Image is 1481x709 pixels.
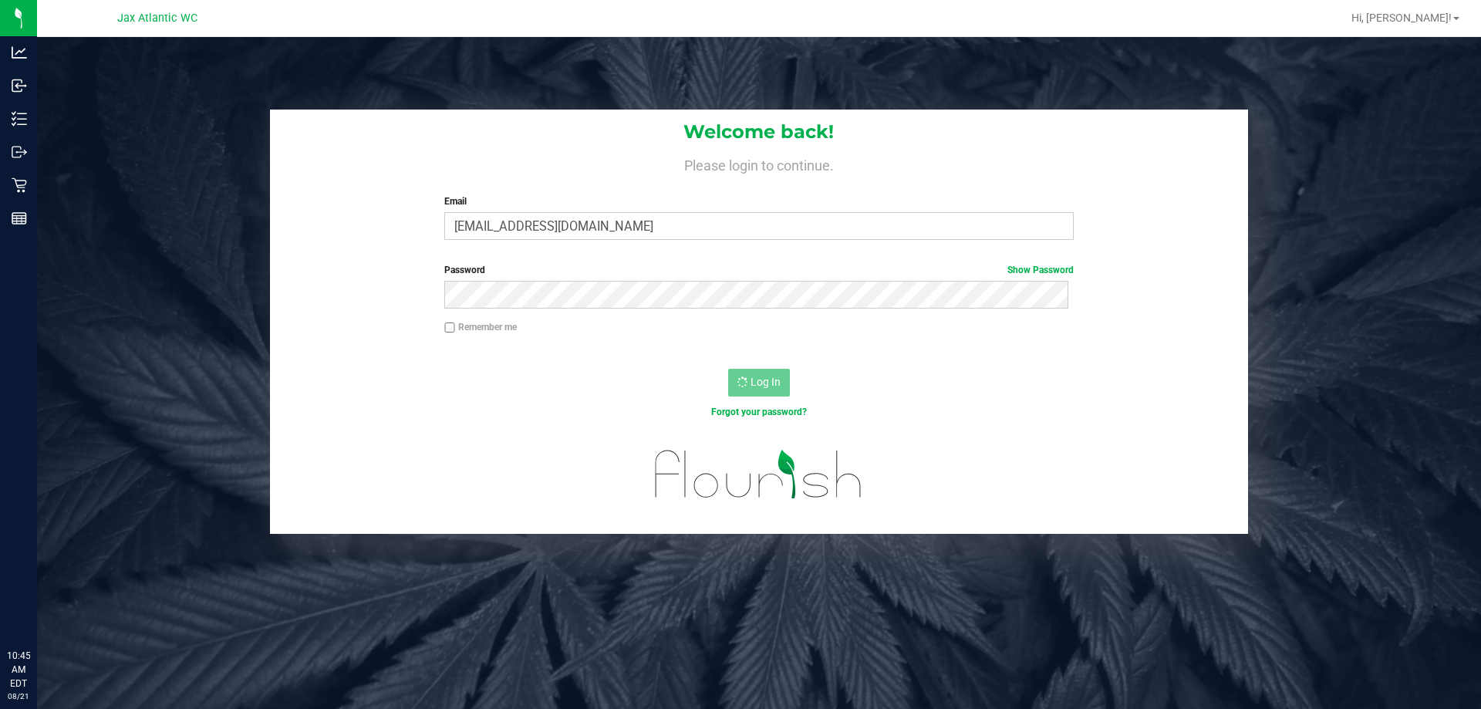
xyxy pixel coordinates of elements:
[636,435,881,514] img: flourish_logo.svg
[270,122,1248,142] h1: Welcome back!
[117,12,197,25] span: Jax Atlantic WC
[751,376,781,388] span: Log In
[728,369,790,397] button: Log In
[711,407,807,417] a: Forgot your password?
[7,649,30,690] p: 10:45 AM EDT
[1007,265,1074,275] a: Show Password
[444,194,1073,208] label: Email
[12,211,27,226] inline-svg: Reports
[444,320,517,334] label: Remember me
[7,690,30,702] p: 08/21
[12,144,27,160] inline-svg: Outbound
[12,45,27,60] inline-svg: Analytics
[12,78,27,93] inline-svg: Inbound
[12,111,27,127] inline-svg: Inventory
[444,265,485,275] span: Password
[1351,12,1452,24] span: Hi, [PERSON_NAME]!
[444,322,455,333] input: Remember me
[270,154,1248,173] h4: Please login to continue.
[12,177,27,193] inline-svg: Retail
